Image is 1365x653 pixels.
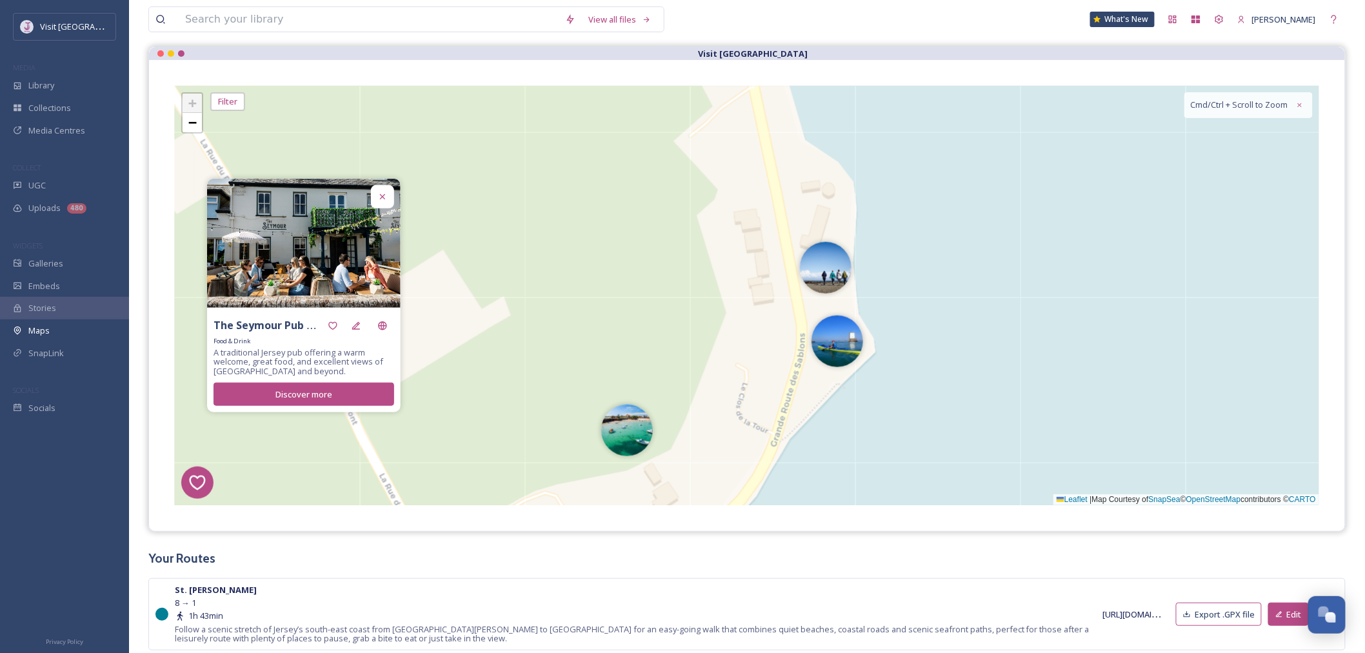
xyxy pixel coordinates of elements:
[188,114,197,130] span: −
[183,113,202,132] a: Zoom out
[1090,12,1155,27] a: What's New
[28,203,61,213] span: Uploads
[28,81,54,90] span: Library
[601,405,653,456] img: Marker
[188,95,197,111] span: +
[214,318,375,332] strong: The Seymour Pub & Restaurant
[1191,99,1288,111] span: Cmd/Ctrl + Scroll to Zoom
[1176,603,1262,627] button: Export .GPX file
[28,303,56,313] span: Stories
[28,103,71,113] span: Collections
[28,126,85,136] span: Media Centres
[812,316,863,367] img: Marker
[175,584,257,596] strong: St. [PERSON_NAME]
[1252,14,1316,25] span: [PERSON_NAME]
[28,326,50,336] span: Maps
[46,635,83,647] a: Privacy Policy
[148,551,1346,565] h3: Your Routes
[28,403,55,413] span: Socials
[210,92,245,111] div: Filter
[1149,495,1181,504] a: SnapSea
[21,21,34,34] img: Events-Jersey-Logo.png
[698,48,808,59] strong: Visit [GEOGRAPHIC_DATA]
[13,63,35,72] span: MEDIA
[800,242,852,294] img: Marker
[13,241,43,250] span: WIDGETS
[1102,608,1186,620] a: [URL][DOMAIN_NAME]
[46,638,83,646] span: Privacy Policy
[28,281,60,291] span: Embeds
[179,7,559,32] input: Search your library
[13,385,39,395] span: SOCIALS
[28,181,46,190] span: UGC
[214,337,250,345] span: Food & Drink
[1090,495,1091,504] span: |
[1289,495,1316,504] a: CARTO
[582,8,657,31] a: View all files
[207,179,401,308] img: SeymourInn_Eating_ALG-10700.jpg
[1308,596,1346,634] button: Open Chat
[1268,603,1309,627] button: Edit
[67,203,86,214] div: 480
[214,348,394,376] span: A traditional Jersey pub offering a warm welcome, great food, and excellent views of [GEOGRAPHIC_...
[28,259,63,268] span: Galleries
[13,163,41,172] span: COLLECT
[1053,494,1319,505] div: Map Courtesy of © contributors ©
[214,383,394,407] button: Discover more
[28,348,64,358] span: SnapLink
[40,20,140,32] span: Visit [GEOGRAPHIC_DATA]
[175,625,1102,643] span: Follow a scenic stretch of Jersey’s south-east coast from [GEOGRAPHIC_DATA][PERSON_NAME] to [GEOG...
[1057,495,1088,504] a: Leaflet
[188,611,223,621] span: 1h 43min
[1231,8,1322,31] a: [PERSON_NAME]
[1186,495,1241,504] a: OpenStreetMap
[175,598,196,608] span: 8 → 1
[183,94,202,113] a: Zoom in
